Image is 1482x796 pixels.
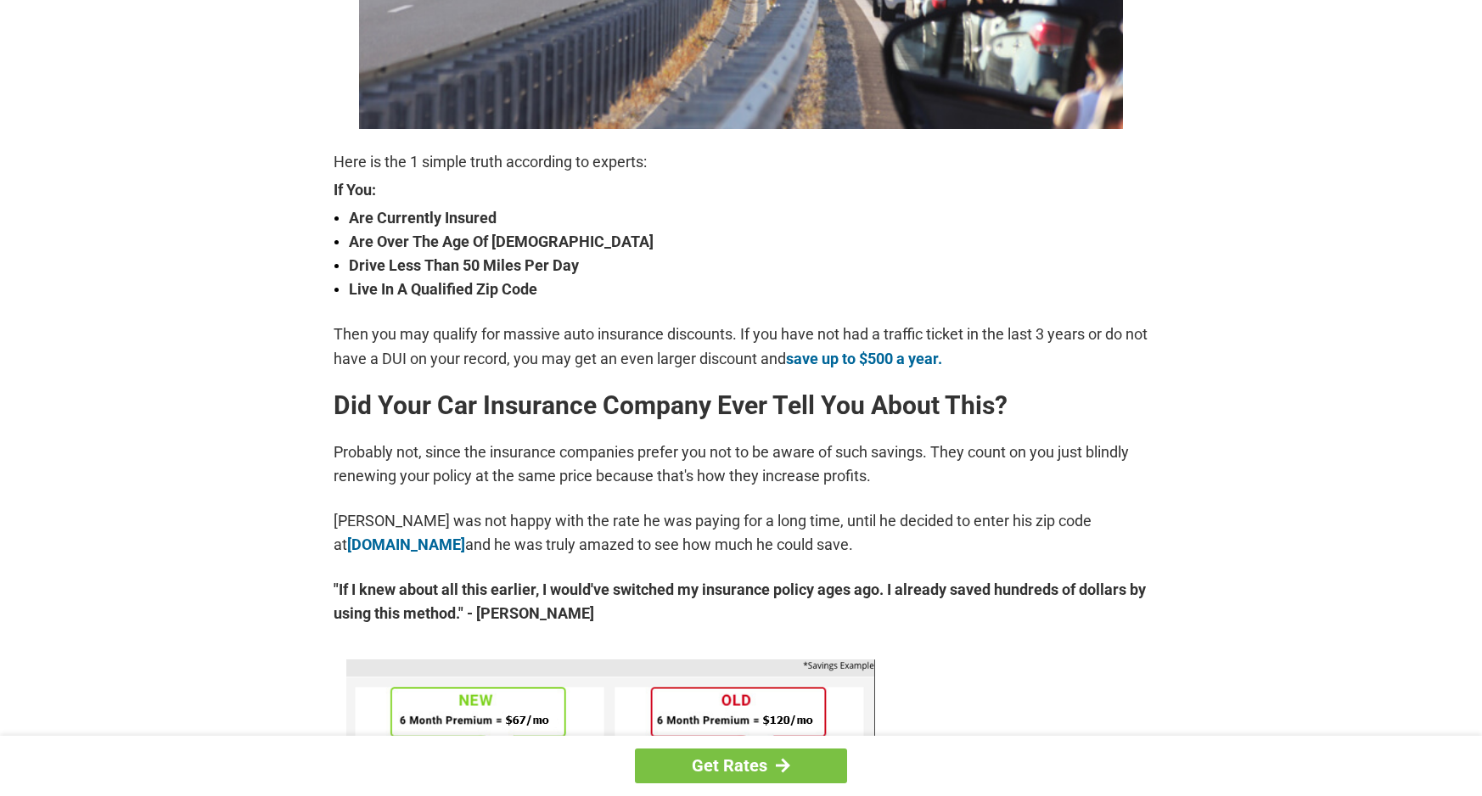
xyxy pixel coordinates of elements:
a: [DOMAIN_NAME] [347,535,465,553]
p: Then you may qualify for massive auto insurance discounts. If you have not had a traffic ticket i... [334,322,1148,370]
strong: Are Currently Insured [349,206,1148,230]
strong: If You: [334,182,1148,198]
a: save up to $500 a year. [786,350,942,367]
strong: Are Over The Age Of [DEMOGRAPHIC_DATA] [349,230,1148,254]
p: [PERSON_NAME] was not happy with the rate he was paying for a long time, until he decided to ente... [334,509,1148,557]
h2: Did Your Car Insurance Company Ever Tell You About This? [334,392,1148,419]
strong: "If I knew about all this earlier, I would've switched my insurance policy ages ago. I already sa... [334,578,1148,625]
a: Get Rates [635,748,847,783]
p: Here is the 1 simple truth according to experts: [334,150,1148,174]
strong: Live In A Qualified Zip Code [349,277,1148,301]
p: Probably not, since the insurance companies prefer you not to be aware of such savings. They coun... [334,440,1148,488]
strong: Drive Less Than 50 Miles Per Day [349,254,1148,277]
